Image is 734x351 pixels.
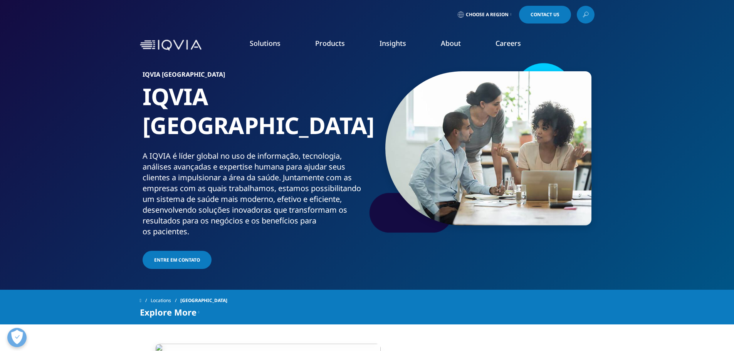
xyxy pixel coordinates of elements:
[154,257,200,263] span: Entre em contato
[143,151,364,237] div: A IQVIA é líder global no uso de informação, tecnologia, análises avançadas e expertise humana pa...
[531,12,559,17] span: Contact Us
[441,39,461,48] a: About
[380,39,406,48] a: Insights
[495,39,521,48] a: Careers
[151,294,180,307] a: Locations
[205,27,595,63] nav: Primary
[519,6,571,24] a: Contact Us
[250,39,280,48] a: Solutions
[143,71,364,82] h6: IQVIA [GEOGRAPHIC_DATA]
[180,294,227,307] span: [GEOGRAPHIC_DATA]
[466,12,509,18] span: Choose a Region
[385,71,591,225] img: 106_small-group-discussion.jpg
[143,82,364,151] h1: IQVIA [GEOGRAPHIC_DATA]
[140,307,197,317] span: Explore More
[315,39,345,48] a: Products
[143,251,212,269] a: Entre em contato
[7,328,27,347] button: Abrir preferências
